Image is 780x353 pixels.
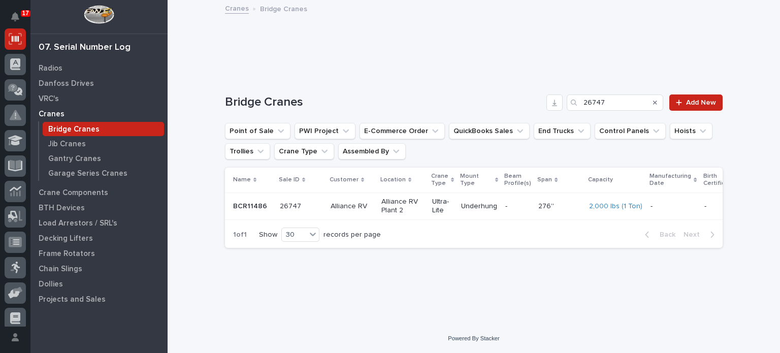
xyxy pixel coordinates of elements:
[282,230,306,240] div: 30
[22,10,29,17] p: 17
[13,12,26,28] div: Notifications17
[39,295,106,304] p: Projects and Sales
[431,171,448,189] p: Crane Type
[30,106,168,121] a: Cranes
[360,123,445,139] button: E-Commerce Order
[39,94,59,104] p: VRC's
[39,188,108,198] p: Crane Components
[30,276,168,292] a: Dollies
[331,202,373,211] p: Alliance RV
[589,202,642,211] a: 2,000 lbs (1 Ton)
[686,99,716,106] span: Add New
[679,230,723,239] button: Next
[39,166,168,180] a: Garage Series Cranes
[39,249,95,259] p: Frame Rotators
[460,171,493,189] p: Mount Type
[39,64,62,73] p: Radios
[39,234,93,243] p: Decking Lifters
[381,198,424,215] p: Alliance RV Plant 2
[39,151,168,166] a: Gantry Cranes
[330,174,359,185] p: Customer
[48,169,127,178] p: Garage Series Cranes
[30,231,168,246] a: Decking Lifters
[225,2,249,14] a: Cranes
[260,3,307,14] p: Bridge Cranes
[48,125,100,134] p: Bridge Cranes
[588,174,613,185] p: Capacity
[48,154,101,164] p: Gantry Cranes
[225,123,290,139] button: Point of Sale
[30,200,168,215] a: BTH Devices
[39,137,168,151] a: Jib Cranes
[538,200,556,211] p: 276''
[432,198,453,215] p: Ultra-Lite
[39,79,94,88] p: Danfoss Drives
[30,91,168,106] a: VRC's
[30,76,168,91] a: Danfoss Drives
[39,280,63,289] p: Dollies
[5,6,26,27] button: Notifications
[449,123,530,139] button: QuickBooks Sales
[461,202,497,211] p: Underhung
[323,231,381,239] p: records per page
[567,94,663,111] input: Search
[654,230,675,239] span: Back
[504,171,531,189] p: Beam Profile(s)
[39,122,168,136] a: Bridge Cranes
[534,123,591,139] button: End Trucks
[39,219,117,228] p: Load Arrestors / SRL's
[30,261,168,276] a: Chain Slings
[670,123,712,139] button: Hoists
[704,202,739,211] p: -
[48,140,86,149] p: Jib Cranes
[637,230,679,239] button: Back
[338,143,406,159] button: Assembled By
[225,143,270,159] button: Trollies
[30,60,168,76] a: Radios
[279,174,300,185] p: Sale ID
[274,143,334,159] button: Crane Type
[39,42,131,53] div: 07. Serial Number Log
[684,230,706,239] span: Next
[225,95,542,110] h1: Bridge Cranes
[233,200,269,211] p: BCR11486
[233,174,251,185] p: Name
[380,174,406,185] p: Location
[30,215,168,231] a: Load Arrestors / SRL's
[703,171,735,189] p: Birth Certificate
[30,246,168,261] a: Frame Rotators
[651,202,696,211] p: -
[448,335,499,341] a: Powered By Stacker
[225,222,255,247] p: 1 of 1
[505,202,530,211] p: -
[669,94,723,111] a: Add New
[595,123,666,139] button: Control Panels
[30,185,168,200] a: Crane Components
[295,123,355,139] button: PWI Project
[537,174,552,185] p: Span
[280,200,303,211] p: 26747
[39,110,64,119] p: Cranes
[30,292,168,307] a: Projects and Sales
[39,204,85,213] p: BTH Devices
[39,265,82,274] p: Chain Slings
[84,5,114,24] img: Workspace Logo
[649,171,691,189] p: Manufacturing Date
[259,231,277,239] p: Show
